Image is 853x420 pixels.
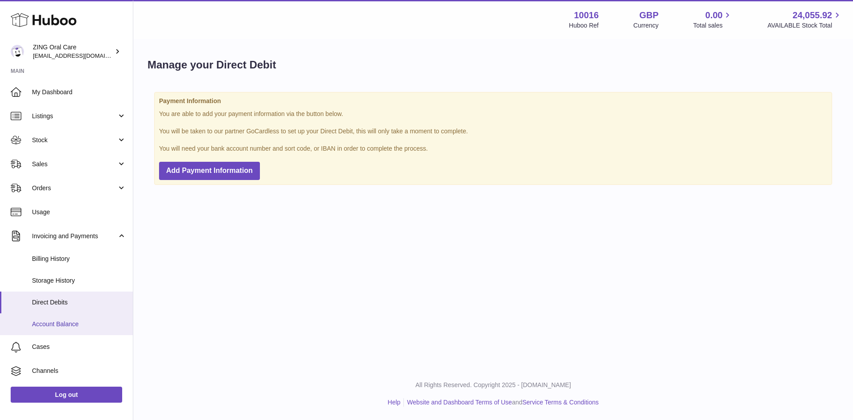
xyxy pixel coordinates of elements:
p: All Rights Reserved. Copyright 2025 - [DOMAIN_NAME] [140,381,846,389]
span: Storage History [32,276,126,285]
button: Add Payment Information [159,162,260,180]
span: 0.00 [706,9,723,21]
li: and [404,398,598,407]
strong: Payment Information [159,97,827,105]
span: Orders [32,184,117,192]
a: Log out [11,387,122,403]
span: Direct Debits [32,298,126,307]
span: Usage [32,208,126,216]
span: Sales [32,160,117,168]
div: Currency [634,21,659,30]
a: Help [388,399,401,406]
span: My Dashboard [32,88,126,96]
span: Cases [32,343,126,351]
a: Website and Dashboard Terms of Use [407,399,512,406]
span: Channels [32,367,126,375]
div: ZING Oral Care [33,43,113,60]
p: You are able to add your payment information via the button below. [159,110,827,118]
span: Billing History [32,255,126,263]
span: Account Balance [32,320,126,328]
strong: 10016 [574,9,599,21]
img: internalAdmin-10016@internal.huboo.com [11,45,24,58]
span: [EMAIL_ADDRESS][DOMAIN_NAME] [33,52,131,59]
a: 0.00 Total sales [693,9,733,30]
span: Stock [32,136,117,144]
strong: GBP [639,9,658,21]
p: You will be taken to our partner GoCardless to set up your Direct Debit, this will only take a mo... [159,127,827,136]
a: Service Terms & Conditions [522,399,599,406]
span: Listings [32,112,117,120]
div: Huboo Ref [569,21,599,30]
h1: Manage your Direct Debit [147,58,276,72]
p: You will need your bank account number and sort code, or IBAN in order to complete the process. [159,144,827,153]
span: Total sales [693,21,733,30]
span: AVAILABLE Stock Total [767,21,842,30]
a: 24,055.92 AVAILABLE Stock Total [767,9,842,30]
span: Add Payment Information [166,167,253,174]
span: Invoicing and Payments [32,232,117,240]
span: 24,055.92 [793,9,832,21]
